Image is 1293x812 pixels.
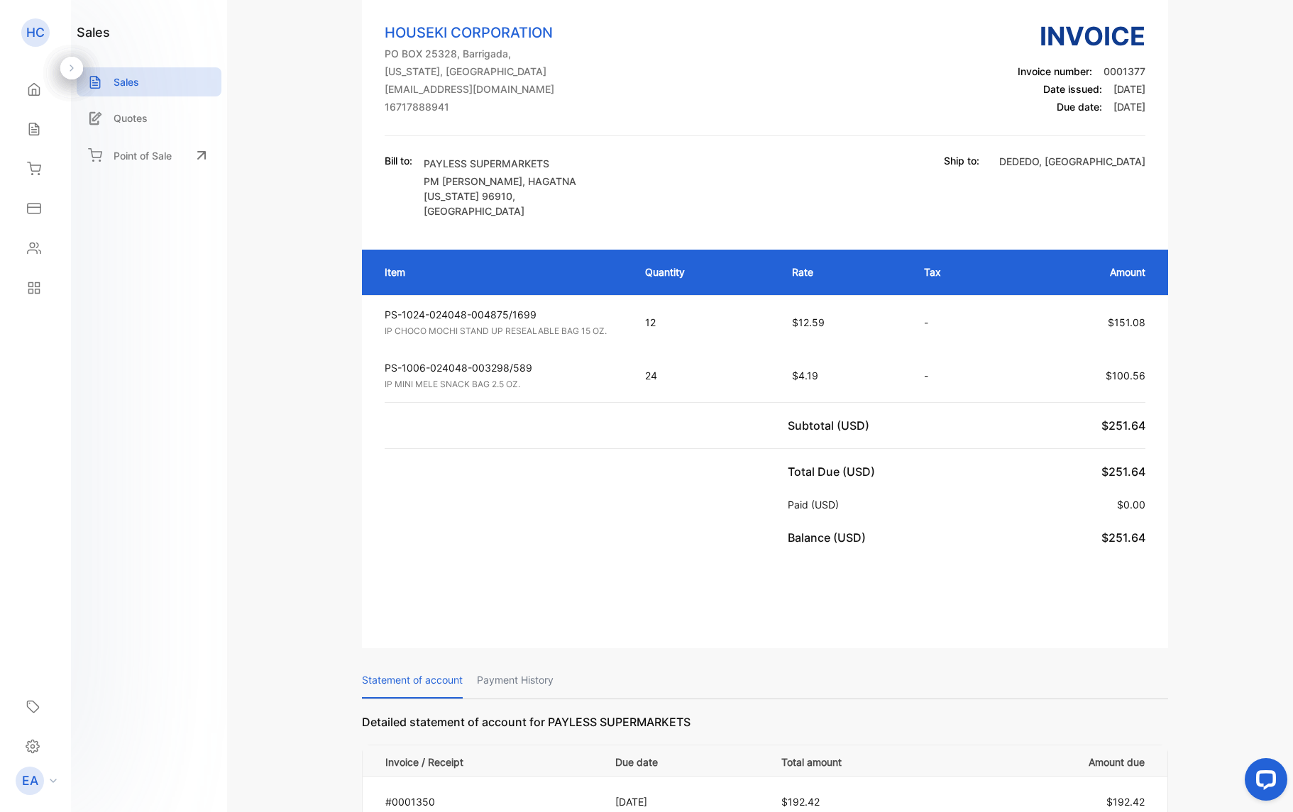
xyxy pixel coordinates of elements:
[788,463,881,480] p: Total Due (USD)
[792,265,896,279] p: Rate
[477,662,554,699] p: Payment History
[385,794,598,809] p: #0001350
[362,662,463,699] p: Statement of account
[999,155,1039,167] span: DEDEDO
[1101,418,1145,433] span: $251.64
[1106,796,1145,808] span: $192.42
[924,368,994,383] p: -
[781,796,820,808] span: $192.42
[781,752,959,769] p: Total amount
[1108,316,1145,328] span: $151.08
[385,64,554,79] p: [US_STATE], [GEOGRAPHIC_DATA]
[1113,101,1145,113] span: [DATE]
[77,104,221,133] a: Quotes
[788,529,871,546] p: Balance (USD)
[424,156,587,171] p: PAYLESS SUPERMARKETS
[114,111,148,126] p: Quotes
[22,772,38,790] p: EA
[114,74,139,89] p: Sales
[1023,265,1145,279] p: Amount
[424,175,576,202] span: PM [PERSON_NAME], HAGATNA [US_STATE] 96910
[385,82,554,96] p: [EMAIL_ADDRESS][DOMAIN_NAME]
[385,99,554,114] p: 16717888941
[362,713,1168,745] p: Detailed statement of account for PAYLESS SUPERMARKETS
[385,153,412,168] p: Bill to:
[1101,530,1145,545] span: $251.64
[788,497,844,512] p: Paid (USD)
[615,794,752,809] p: [DATE]
[645,265,764,279] p: Quantity
[645,368,764,383] p: 24
[645,315,764,330] p: 12
[1101,465,1145,479] span: $251.64
[1057,101,1102,113] span: Due date:
[615,752,752,769] p: Due date
[385,752,598,769] p: Invoice / Receipt
[1039,155,1145,167] span: , [GEOGRAPHIC_DATA]
[924,315,994,330] p: -
[1113,83,1145,95] span: [DATE]
[385,325,620,338] p: IP CHOCO MOCHI STAND UP RESEALABLE BAG 15 OZ.
[385,22,554,43] p: HOUSEKI CORPORATION
[788,417,875,434] p: Subtotal (USD)
[385,46,554,61] p: PO BOX 25328, Barrigada,
[385,265,617,279] p: Item
[944,153,979,168] p: Ship to:
[792,369,818,382] span: $4.19
[77,67,221,96] a: Sales
[1106,369,1145,382] span: $100.56
[385,378,620,391] p: IP MINI MELE SNACK BAG 2.5 OZ.
[924,265,994,279] p: Tax
[1043,83,1102,95] span: Date issued:
[26,23,45,42] p: HC
[77,23,110,42] h1: sales
[77,140,221,171] a: Point of Sale
[114,148,172,163] p: Point of Sale
[792,316,825,328] span: $12.59
[385,360,620,375] p: PS-1006-024048-003298/589
[977,752,1145,769] p: Amount due
[1233,752,1293,812] iframe: LiveChat chat widget
[1018,17,1145,55] h3: Invoice
[1117,499,1145,511] span: $0.00
[1104,65,1145,77] span: 0001377
[385,307,620,322] p: PS-1024-024048-004875/1699
[1018,65,1092,77] span: Invoice number:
